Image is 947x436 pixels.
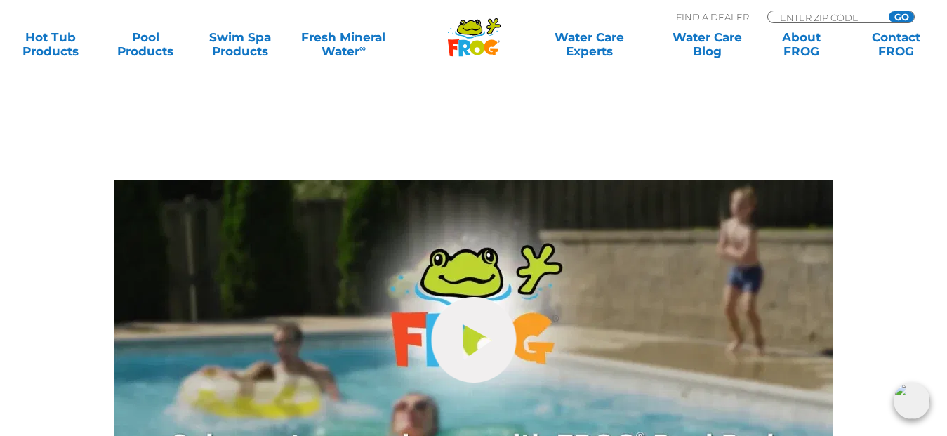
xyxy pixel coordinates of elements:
[894,383,930,419] img: openIcon
[14,30,88,58] a: Hot TubProducts
[359,43,366,53] sup: ∞
[670,30,744,58] a: Water CareBlog
[203,30,277,58] a: Swim SpaProducts
[859,30,933,58] a: ContactFROG
[889,11,914,22] input: GO
[530,30,649,58] a: Water CareExperts
[298,30,390,58] a: Fresh MineralWater∞
[676,11,749,23] p: Find A Dealer
[765,30,839,58] a: AboutFROG
[779,11,873,23] input: Zip Code Form
[109,30,183,58] a: PoolProducts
